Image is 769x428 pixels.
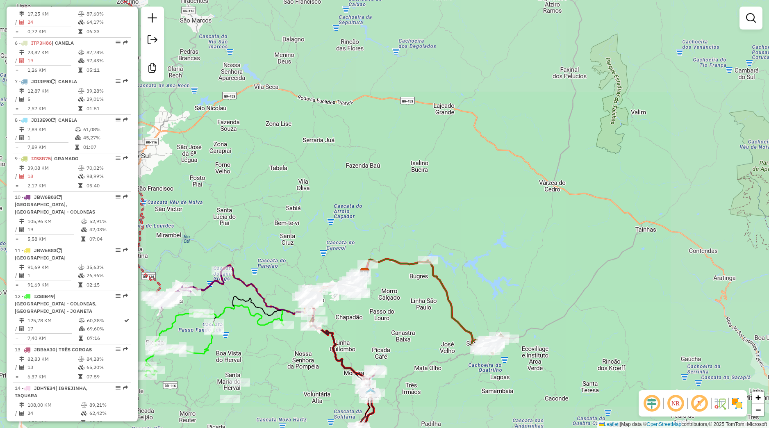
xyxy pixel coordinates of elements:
[123,79,128,84] em: Rota exportada
[27,95,78,103] td: 5
[689,394,709,413] span: Exibir rótulo
[86,182,127,190] td: 05:40
[78,68,82,73] i: Tempo total em rota
[15,385,88,398] span: 14 -
[15,419,19,427] td: =
[755,392,761,403] span: +
[351,276,371,285] div: Atividade não roteirizada - OSMEIA MIAN
[15,57,19,65] td: /
[83,134,127,142] td: 45,27%
[123,156,128,161] em: Rota exportada
[19,97,24,102] i: Total de Atividades
[647,421,682,427] a: OpenStreetMap
[144,32,161,50] a: Exportar sessão
[116,347,121,352] em: Opções
[89,235,128,243] td: 07:04
[78,183,82,188] i: Tempo total em rota
[305,307,325,315] div: Atividade não roteirizada - SUPERMERCADO KASTOR
[123,194,128,199] em: Rota exportada
[27,18,78,26] td: 24
[86,95,127,103] td: 29,01%
[34,385,55,391] span: JDH7E34
[15,235,19,243] td: =
[755,405,761,415] span: −
[15,155,79,162] span: 9 -
[15,134,19,142] td: /
[116,156,121,161] em: Opções
[78,11,84,16] i: % de utilização do peso
[78,58,84,63] i: % de utilização da cubagem
[86,27,127,36] td: 06:33
[316,283,337,291] div: Atividade não roteirizada - FRUTARE
[297,292,317,301] div: Atividade não roteirizada - MERCADO PONTO CERTO
[730,397,744,410] img: Exibir/Ocultar setores
[19,135,24,140] i: Total de Atividades
[27,281,78,289] td: 91,69 KM
[599,421,619,427] a: Leaflet
[27,419,81,427] td: 4,50 KM
[15,18,19,26] td: /
[19,58,24,63] i: Total de Atividades
[295,291,316,300] div: Atividade não roteirizada - AURELIO BAR
[34,247,57,253] span: JBW6B83
[27,105,78,113] td: 2,57 KM
[365,388,376,398] img: Três Coroas
[123,40,128,45] em: Rota exportada
[78,166,84,171] i: % de utilização do peso
[300,288,321,296] div: Atividade não roteirizada - GINASIO PERINAO
[19,174,24,179] i: Total de Atividades
[27,10,78,18] td: 17,25 KM
[78,29,82,34] i: Tempo total em rota
[19,166,24,171] i: Distância Total
[86,48,127,57] td: 87,78%
[19,326,24,331] i: Total de Atividades
[51,79,55,84] i: Veículo já utilizado nesta sessão
[86,57,127,65] td: 97,43%
[161,292,182,300] div: Atividade não roteirizada - SCHAAB E ACKERMANN LTDA ME
[743,10,759,26] a: Exibir filtros
[78,89,84,93] i: % de utilização do peso
[75,145,79,150] i: Tempo total em rota
[27,66,78,74] td: 1,26 KM
[89,409,128,417] td: 62,42%
[78,174,84,179] i: % de utilização da cubagem
[19,227,24,232] i: Total de Atividades
[15,40,74,46] span: 6 -
[27,164,78,172] td: 39,08 KM
[57,195,61,200] i: Veículo já utilizado nesta sessão
[78,273,84,278] i: % de utilização da cubagem
[86,105,127,113] td: 01:51
[642,394,662,413] span: Ocultar deslocamento
[19,365,24,370] i: Total de Atividades
[27,235,81,243] td: 5,58 KM
[81,403,87,408] i: % de utilização do peso
[19,403,24,408] i: Distância Total
[15,247,66,261] span: 11 -
[15,27,19,36] td: =
[86,66,127,74] td: 05:11
[15,194,95,215] span: 10 -
[89,419,128,427] td: 08:33
[55,117,77,123] span: | CANELA
[27,217,81,225] td: 105,96 KM
[116,194,121,199] em: Opções
[15,105,19,113] td: =
[307,316,328,325] div: Atividade não roteirizada - BAR E ARMAZEM OZORIO
[123,117,128,122] em: Rota exportada
[27,48,78,57] td: 23,87 KM
[15,293,97,314] span: | [GEOGRAPHIC_DATA] - COLONIAS, [GEOGRAPHIC_DATA] - JOANETA
[78,20,84,25] i: % de utilização da cubagem
[27,225,81,234] td: 19
[86,87,127,95] td: 39,28%
[15,117,77,123] span: 8 -
[359,395,379,403] div: Atividade não roteirizada - Armazem Silva
[86,316,123,325] td: 60,38%
[752,392,764,404] a: Zoom in
[57,248,61,253] i: Veículo já utilizado nesta sessão
[19,273,24,278] i: Total de Atividades
[19,219,24,224] i: Distância Total
[79,318,85,323] i: % de utilização do peso
[15,409,19,417] td: /
[27,334,78,342] td: 7,40 KM
[81,237,85,241] i: Tempo total em rota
